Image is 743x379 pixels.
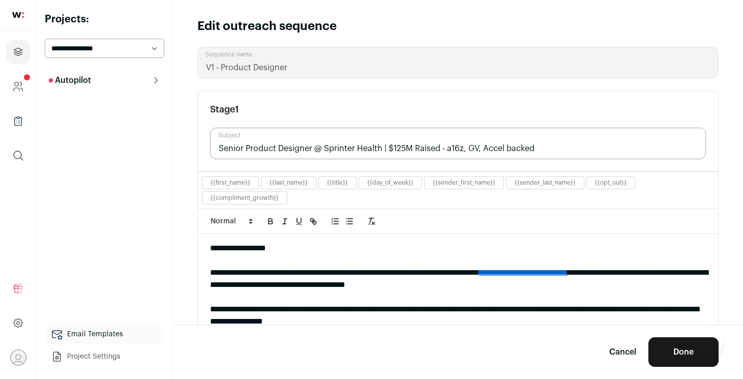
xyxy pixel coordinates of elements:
h2: Projects: [45,12,164,26]
button: {{title}} [327,179,348,187]
img: wellfound-shorthand-0d5821cbd27db2630d0214b213865d53afaa358527fdda9d0ea32b1df1b89c2c.svg [12,12,24,18]
button: Done [648,337,719,367]
input: Sequence name [197,47,719,78]
a: Email Templates [45,324,164,344]
p: Autopilot [49,74,91,86]
a: Project Settings [45,346,164,367]
span: 1 [235,105,239,114]
button: Open dropdown [10,349,26,366]
a: Company and ATS Settings [6,74,30,99]
a: Company Lists [6,109,30,133]
input: Subject [210,128,706,159]
button: {{first_name}} [211,179,250,187]
button: {{compliment_growth}} [211,194,279,202]
h3: Stage [210,103,239,115]
button: {{opt_out}} [595,179,627,187]
button: {{last_name}} [270,179,308,187]
h1: Edit outreach sequence [197,18,337,35]
button: {{sender_last_name}} [515,179,576,187]
button: {{day_of_week}} [367,179,413,187]
a: Cancel [609,346,636,358]
button: Autopilot [45,70,164,91]
button: {{sender_first_name}} [433,179,495,187]
a: Projects [6,40,30,64]
iframe: Toggle Customer Support [692,328,723,359]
